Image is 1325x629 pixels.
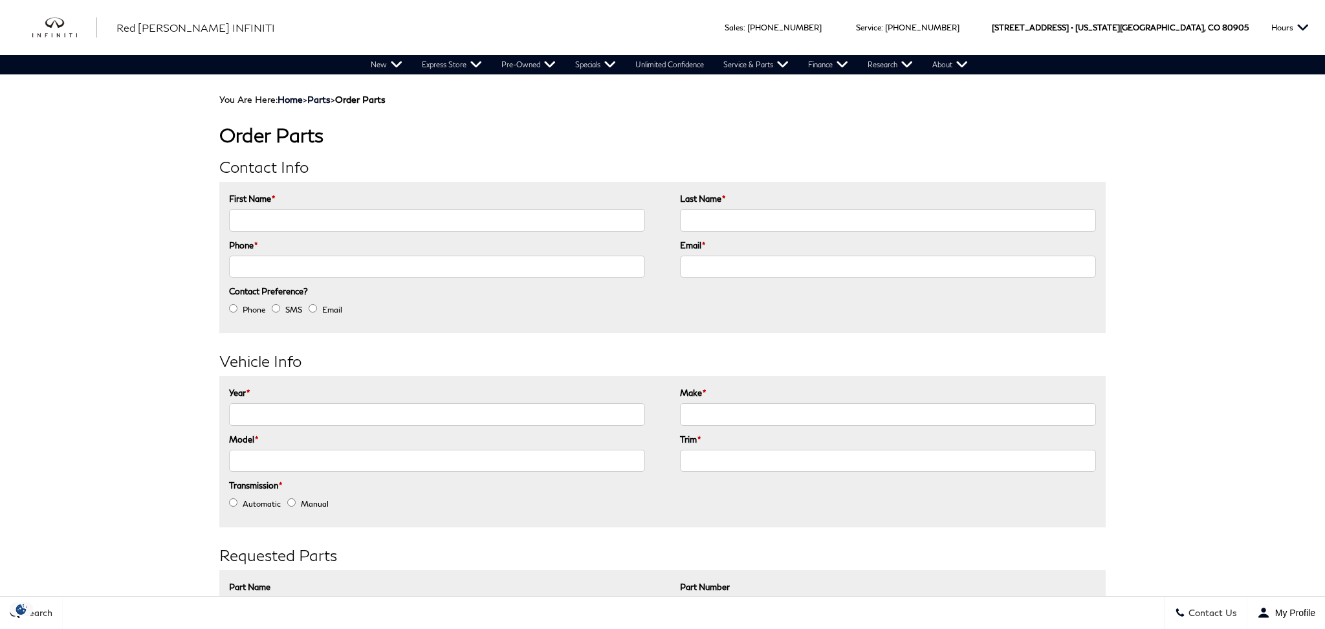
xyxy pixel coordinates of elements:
label: Phone [243,303,265,317]
span: Search [20,608,52,619]
span: You Are Here: [219,94,386,105]
h2: Requested Parts [219,547,1106,564]
section: Click to Open Cookie Consent Modal [6,602,36,616]
h1: Order Parts [219,124,1106,146]
a: [PHONE_NUMBER] [747,23,822,32]
img: Opt-Out Icon [6,602,36,616]
a: Specials [565,55,626,74]
span: Sales [725,23,743,32]
span: Service [856,23,881,32]
strong: Order Parts [335,94,386,105]
a: Red [PERSON_NAME] INFINITI [116,20,275,36]
label: Model [229,432,258,447]
label: Email [322,303,342,317]
label: First Name [229,192,275,206]
a: New [361,55,412,74]
span: > [278,94,386,105]
a: [PHONE_NUMBER] [885,23,959,32]
label: Year [229,386,250,400]
a: Pre-Owned [492,55,565,74]
a: Research [858,55,923,74]
div: Breadcrumbs [219,94,1106,105]
label: Part Name [229,580,270,594]
span: > [307,94,386,105]
span: : [881,23,883,32]
h2: Vehicle Info [219,353,1106,370]
a: About [923,55,978,74]
label: Automatic [243,497,281,511]
label: Make [680,386,706,400]
a: [STREET_ADDRESS] • [US_STATE][GEOGRAPHIC_DATA], CO 80905 [992,23,1249,32]
a: infiniti [32,17,97,38]
a: Unlimited Confidence [626,55,714,74]
label: SMS [285,303,302,317]
label: Phone [229,238,257,252]
a: Parts [307,94,331,105]
nav: Main Navigation [361,55,978,74]
a: Finance [798,55,858,74]
label: Last Name [680,192,725,206]
span: My Profile [1270,608,1315,618]
label: Contact Preference? [229,284,308,298]
span: Red [PERSON_NAME] INFINITI [116,21,275,34]
a: Express Store [412,55,492,74]
a: Service & Parts [714,55,798,74]
a: Home [278,94,303,105]
button: Open user profile menu [1247,597,1325,629]
label: Transmission [229,478,282,492]
span: : [743,23,745,32]
label: Part Number [680,580,730,594]
label: Trim [680,432,701,447]
img: INFINITI [32,17,97,38]
h2: Contact Info [219,159,1106,175]
label: Manual [301,497,329,511]
label: Email [680,238,705,252]
span: Contact Us [1185,608,1237,619]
